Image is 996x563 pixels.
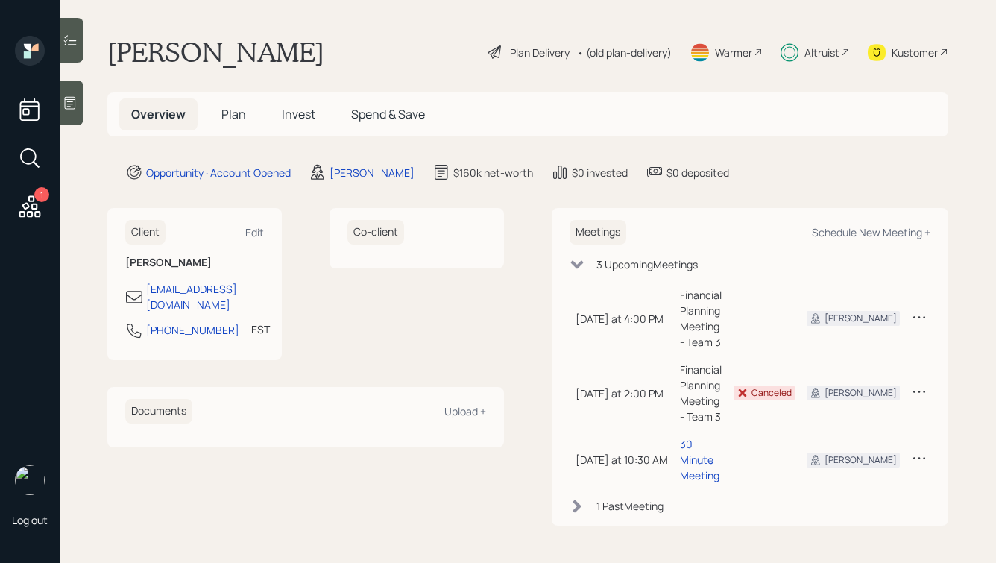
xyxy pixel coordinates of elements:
span: Spend & Save [351,106,425,122]
h6: Client [125,220,166,245]
div: [DATE] at 10:30 AM [576,452,668,468]
div: Log out [12,513,48,527]
div: Kustomer [892,45,938,60]
div: $0 invested [572,165,628,180]
div: Altruist [804,45,839,60]
span: Invest [282,106,315,122]
div: Edit [245,225,264,239]
div: Financial Planning Meeting - Team 3 [680,287,722,350]
h6: [PERSON_NAME] [125,257,264,269]
div: [PERSON_NAME] [825,453,897,467]
div: Canceled [751,386,792,400]
div: $0 deposited [666,165,729,180]
h6: Co-client [347,220,404,245]
h6: Documents [125,399,192,424]
div: Schedule New Meeting + [812,225,930,239]
div: [PHONE_NUMBER] [146,322,239,338]
div: [EMAIL_ADDRESS][DOMAIN_NAME] [146,281,264,312]
span: Plan [221,106,246,122]
h1: [PERSON_NAME] [107,36,324,69]
div: [PERSON_NAME] [825,386,897,400]
h6: Meetings [570,220,626,245]
div: [PERSON_NAME] [330,165,415,180]
div: Upload + [444,404,486,418]
img: hunter_neumayer.jpg [15,465,45,495]
div: EST [251,321,270,337]
div: [DATE] at 2:00 PM [576,386,668,401]
div: 30 Minute Meeting [680,436,722,483]
div: 1 [34,187,49,202]
span: Overview [131,106,186,122]
div: Warmer [715,45,752,60]
div: Financial Planning Meeting - Team 3 [680,362,722,424]
div: 3 Upcoming Meeting s [596,257,698,272]
div: Plan Delivery [510,45,570,60]
div: Opportunity · Account Opened [146,165,291,180]
div: • (old plan-delivery) [577,45,672,60]
div: [PERSON_NAME] [825,312,897,325]
div: 1 Past Meeting [596,498,664,514]
div: [DATE] at 4:00 PM [576,311,668,327]
div: $160k net-worth [453,165,533,180]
